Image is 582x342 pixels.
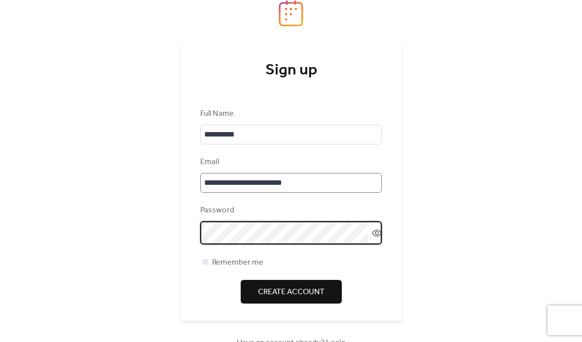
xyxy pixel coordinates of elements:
[200,61,382,80] div: Sign up
[200,108,380,120] div: Full Name
[200,205,380,216] div: Password
[200,156,380,168] div: Email
[241,280,342,304] button: Create Account
[212,257,263,269] span: Remember me
[258,286,325,298] span: Create Account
